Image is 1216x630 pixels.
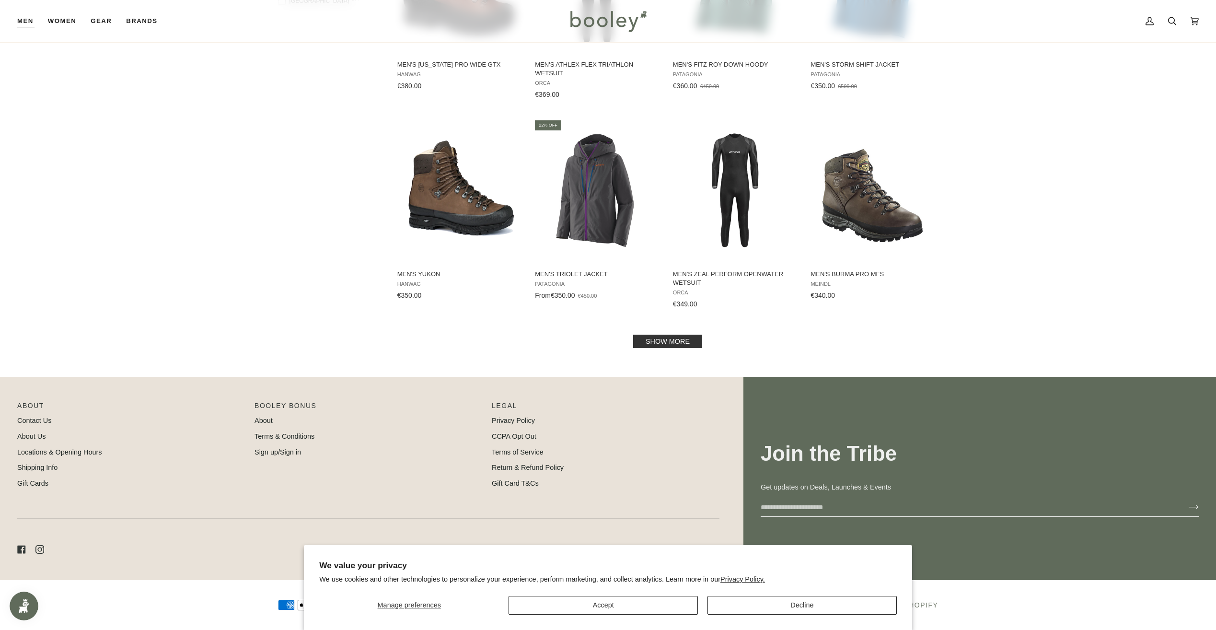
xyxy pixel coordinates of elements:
span: Patagonia [535,281,659,287]
a: Shipping Info [17,464,58,471]
span: €340.00 [811,292,835,299]
a: Privacy Policy [492,417,535,424]
span: Men's Zeal Perform Openwater Wetsuit [673,270,797,287]
span: Men's Yukon [397,270,521,279]
span: Men's Burma PRO MFS [811,270,935,279]
span: €350.00 [397,292,422,299]
span: Men's Athlex Flex Triathlon Wetsuit [535,60,659,78]
button: Decline [707,596,897,615]
span: Hanwag [397,281,521,287]
img: Hanwag Men's Yukon Erde/Brown - Booley Galway [396,128,523,255]
span: €369.00 [535,91,559,98]
a: Gift Cards [17,479,48,487]
a: Men's Zeal Perform Openwater Wetsuit [672,119,799,312]
a: Sign up/Sign in [255,448,301,456]
span: Brands [126,16,157,26]
span: €350.00 [551,292,575,299]
img: Booley [566,7,650,35]
a: CCPA Opt Out [492,432,536,440]
button: Manage preferences [319,596,499,615]
span: €360.00 [673,82,697,90]
input: your-email@example.com [761,499,1173,516]
p: We use cookies and other technologies to personalize your experience, perform marketing, and coll... [319,575,897,584]
a: Return & Refund Policy [492,464,564,471]
a: Contact Us [17,417,51,424]
a: Men's Burma PRO MFS [809,119,936,303]
img: Men's Burma PRO MFS - Booley Galway [809,128,936,255]
a: Powered by Shopify [848,601,938,609]
iframe: Button to open loyalty program pop-up [10,592,38,620]
span: Manage preferences [378,601,441,609]
span: Patagonia [811,71,935,78]
span: Men's [US_STATE] Pro Wide GTX [397,60,521,69]
span: Men's Fitz Roy Down Hoody [673,60,797,69]
span: €350.00 [811,82,835,90]
div: Pagination [397,338,938,345]
span: Orca [673,290,797,296]
a: Terms & Conditions [255,432,314,440]
span: Men's Triolet Jacket [535,270,659,279]
a: Gift Card T&Cs [492,479,539,487]
a: Show more [633,335,702,348]
p: Get updates on Deals, Launches & Events [761,482,1199,493]
p: Booley Bonus [255,401,482,416]
button: Accept [509,596,698,615]
a: Terms of Service [492,448,544,456]
span: €450.00 [578,293,597,299]
span: €349.00 [673,300,697,308]
span: Orca [535,80,659,86]
img: Patagonia Men's Triolet Jacket Forge Grey / P6 Blue - Booley Galway [533,128,660,255]
a: Men's Yukon [396,119,523,303]
p: Pipeline_Footer Main [17,401,245,416]
h3: Join the Tribe [761,441,1199,467]
span: Women [48,16,76,26]
span: Men's Storm Shift Jacket [811,60,935,69]
span: From [535,292,551,299]
a: Men's Triolet Jacket [533,119,660,303]
span: €450.00 [700,83,719,89]
span: Meindl [811,281,935,287]
a: Privacy Policy. [720,575,765,583]
a: About [255,417,273,424]
div: 22% off [535,120,561,130]
img: Orca Men's Zeal Perform Openwater Wetsuit Black - Booley Galway [672,128,799,255]
h2: We value your privacy [319,560,897,571]
a: About Us [17,432,46,440]
p: Pipeline_Footer Sub [492,401,719,416]
span: Hanwag [397,71,521,78]
span: Patagonia [673,71,797,78]
span: €380.00 [397,82,422,90]
button: Join [1173,500,1199,515]
span: Men [17,16,34,26]
a: Locations & Opening Hours [17,448,102,456]
span: Gear [91,16,112,26]
span: €500.00 [838,83,857,89]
